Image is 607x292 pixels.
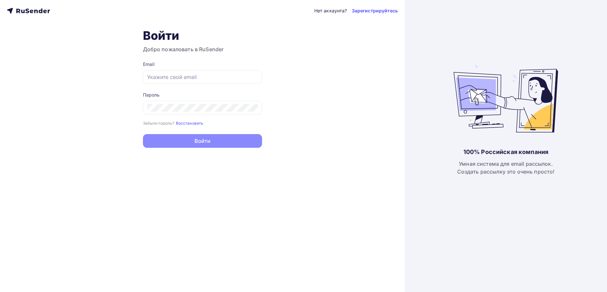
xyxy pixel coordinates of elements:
div: 100% Российская компания [463,148,548,156]
div: Умная система для email рассылок. Создать рассылку это очень просто! [457,160,555,176]
small: Забыли пароль? [143,121,175,126]
input: Укажите свой email [147,73,258,81]
div: Пароль [143,92,262,98]
a: Зарегистрируйтесь [352,8,398,14]
div: Нет аккаунта? [314,8,347,14]
h3: Добро пожаловать в RuSender [143,45,262,53]
a: Восстановить [176,120,204,126]
button: Войти [143,134,262,148]
h1: Войти [143,28,262,43]
small: Восстановить [176,121,204,126]
div: Email [143,61,262,68]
